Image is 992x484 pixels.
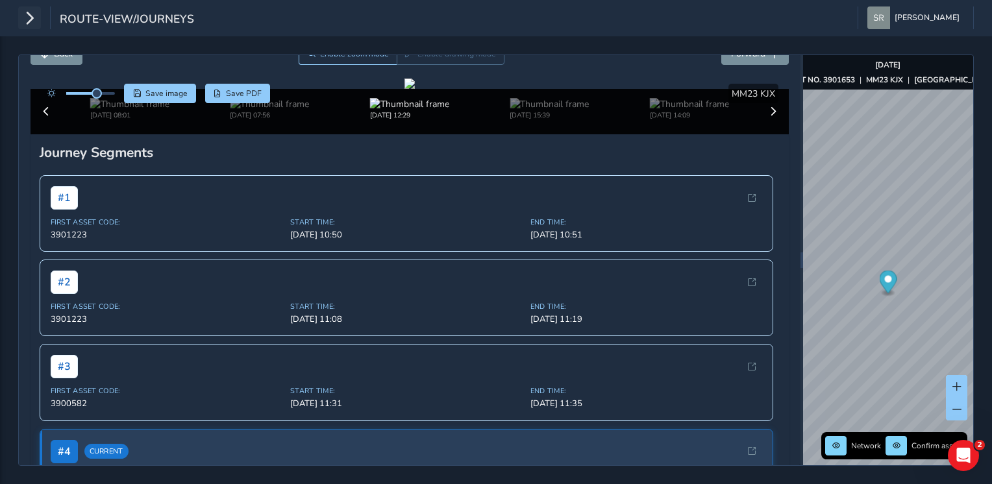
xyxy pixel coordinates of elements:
span: Confirm assets [911,441,963,451]
span: [DATE] 11:19 [530,313,763,325]
span: Start Time: [290,217,523,227]
span: [DATE] 11:08 [290,313,523,325]
span: Current [84,444,129,459]
strong: ASSET NO. 3901653 [780,75,855,85]
span: Start Time: [290,386,523,396]
button: Save [124,84,196,103]
span: [DATE] 11:31 [290,398,523,409]
img: diamond-layout [867,6,890,29]
span: # 1 [51,186,78,210]
strong: [DATE] [875,60,900,70]
span: [DATE] 11:35 [530,398,763,409]
div: [DATE] 15:39 [510,110,589,120]
div: [DATE] 12:29 [370,110,449,120]
span: End Time: [530,217,763,227]
span: [DATE] 10:50 [290,229,523,241]
span: First Asset Code: [51,217,283,227]
img: Thumbnail frame [510,98,589,110]
span: Network [851,441,881,451]
img: Thumbnail frame [370,98,449,110]
div: [DATE] 14:09 [650,110,729,120]
span: [DATE] 10:51 [530,229,763,241]
span: Save PDF [226,88,262,99]
div: [DATE] 07:56 [230,110,309,120]
span: Save image [145,88,188,99]
span: route-view/journeys [60,11,194,29]
span: MM23 KJX [732,88,775,100]
span: 3900582 [51,398,283,409]
span: 3901223 [51,229,283,241]
span: Start Time: [290,302,523,311]
span: End Time: [530,302,763,311]
button: PDF [205,84,271,103]
span: First Asset Code: [51,386,283,396]
img: Thumbnail frame [230,98,309,110]
span: 2 [974,440,985,450]
div: [DATE] 08:01 [90,110,169,120]
span: First Asset Code: [51,302,283,311]
iframe: Intercom live chat [948,440,979,471]
span: # 3 [51,355,78,378]
span: [PERSON_NAME] [895,6,960,29]
span: # 2 [51,271,78,294]
div: Journey Segments [40,143,780,162]
img: Thumbnail frame [90,98,169,110]
span: 3901223 [51,313,283,325]
span: # 4 [51,440,78,463]
div: Map marker [879,271,897,297]
img: Thumbnail frame [650,98,729,110]
button: [PERSON_NAME] [867,6,964,29]
strong: MM23 KJX [866,75,903,85]
span: End Time: [530,386,763,396]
